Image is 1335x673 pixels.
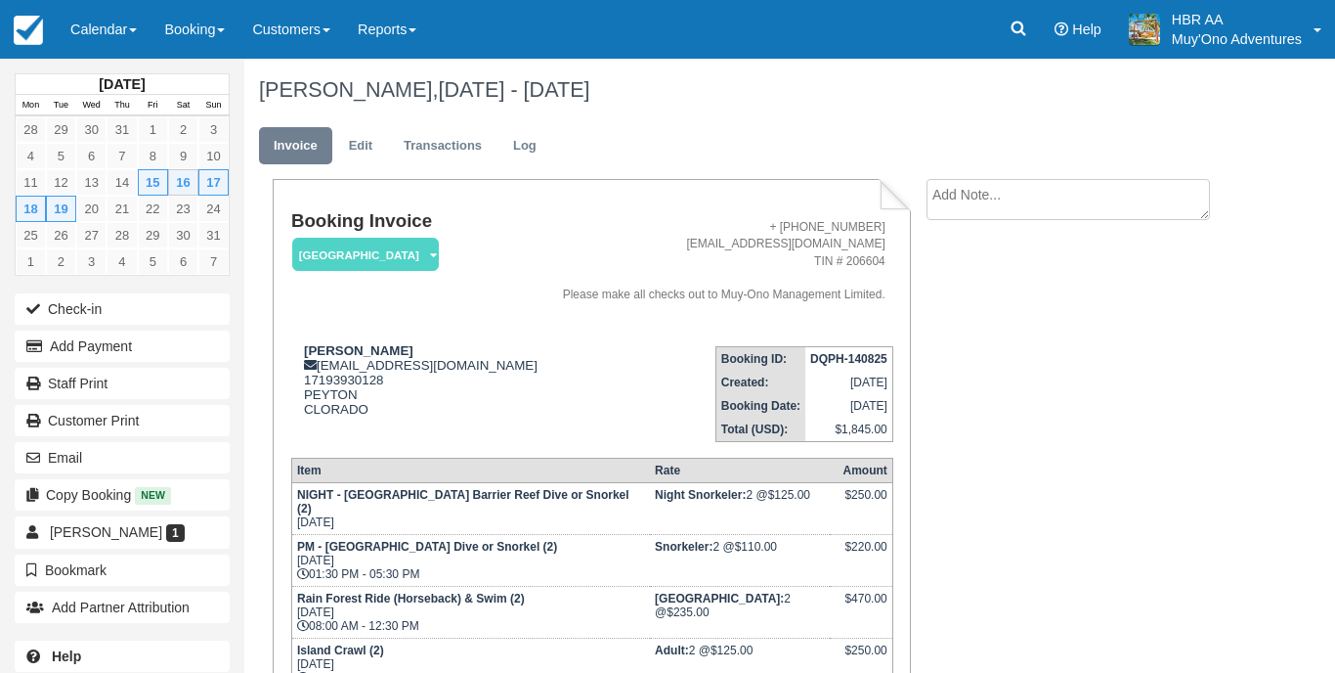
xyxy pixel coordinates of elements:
[107,116,137,143] a: 31
[1172,29,1302,49] p: Muy'Ono Adventures
[389,127,496,165] a: Transactions
[805,394,892,418] td: [DATE]
[334,127,387,165] a: Edit
[650,586,830,638] td: 2 @
[15,555,230,586] button: Bookmark
[655,488,746,502] strong: Night Snorkeler
[16,222,46,248] a: 25
[16,116,46,143] a: 28
[46,116,76,143] a: 29
[15,479,230,511] button: Copy Booking New
[438,77,589,102] span: [DATE] - [DATE]
[1172,10,1302,29] p: HBR AA
[46,196,76,222] a: 19
[76,222,107,248] a: 27
[16,248,46,275] a: 1
[198,169,229,196] a: 17
[46,222,76,248] a: 26
[52,649,81,664] b: Help
[168,116,198,143] a: 2
[259,127,332,165] a: Invoice
[135,487,171,504] span: New
[830,458,892,482] th: Amount
[1072,22,1101,37] span: Help
[715,346,805,371] th: Booking ID:
[107,95,137,116] th: Thu
[297,488,629,516] strong: NIGHT - [GEOGRAPHIC_DATA] Barrier Reef Dive or Snorkel (2)
[76,95,107,116] th: Wed
[15,368,230,399] a: Staff Print
[15,641,230,672] a: Help
[15,592,230,623] button: Add Partner Attribution
[291,458,650,482] th: Item
[16,196,46,222] a: 18
[107,143,137,169] a: 7
[138,248,168,275] a: 5
[107,248,137,275] a: 4
[655,644,689,657] strong: Adult
[15,442,230,473] button: Email
[46,95,76,116] th: Tue
[552,219,884,303] address: + [PHONE_NUMBER] [EMAIL_ADDRESS][DOMAIN_NAME] TIN # 206604 Please make all checks out to Muy-Ono ...
[259,78,1231,102] h1: [PERSON_NAME],
[835,488,886,517] div: $250.00
[166,524,185,542] span: 1
[15,516,230,548] a: [PERSON_NAME] 1
[138,116,168,143] a: 1
[76,196,107,222] a: 20
[138,222,168,248] a: 29
[76,116,107,143] a: 30
[715,371,805,394] th: Created:
[810,352,887,366] strong: DQPH-140825
[291,211,544,232] h1: Booking Invoice
[835,644,886,673] div: $250.00
[15,331,230,362] button: Add Payment
[297,592,525,606] strong: Rain Forest Ride (Horseback) & Swim (2)
[198,196,229,222] a: 24
[138,196,168,222] a: 22
[168,95,198,116] th: Sat
[198,222,229,248] a: 31
[297,644,384,657] strong: Island Crawl (2)
[138,143,168,169] a: 8
[107,222,137,248] a: 28
[498,127,551,165] a: Log
[835,540,886,569] div: $220.00
[168,143,198,169] a: 9
[1055,22,1068,36] i: Help
[138,169,168,196] a: 15
[1129,14,1160,45] img: A20
[15,405,230,436] a: Customer Print
[99,76,145,92] strong: [DATE]
[715,394,805,418] th: Booking Date:
[138,95,168,116] th: Fri
[14,16,43,45] img: checkfront-main-nav-mini-logo.png
[107,169,137,196] a: 14
[667,606,709,619] span: $235.00
[46,248,76,275] a: 2
[198,95,229,116] th: Sun
[805,418,892,442] td: $1,845.00
[291,534,650,586] td: [DATE] 01:30 PM - 05:30 PM
[16,95,46,116] th: Mon
[715,418,805,442] th: Total (USD):
[168,222,198,248] a: 30
[805,371,892,394] td: [DATE]
[168,196,198,222] a: 23
[650,534,830,586] td: 2 @
[711,644,753,657] span: $125.00
[76,248,107,275] a: 3
[291,586,650,638] td: [DATE] 08:00 AM - 12:30 PM
[16,169,46,196] a: 11
[735,540,777,554] span: $110.00
[16,143,46,169] a: 4
[168,248,198,275] a: 6
[650,482,830,534] td: 2 @
[655,540,712,554] strong: Snorkeler
[292,238,439,272] em: [GEOGRAPHIC_DATA]
[107,196,137,222] a: 21
[291,482,650,534] td: [DATE]
[304,343,413,358] strong: [PERSON_NAME]
[291,343,544,441] div: [EMAIL_ADDRESS][DOMAIN_NAME] 17193930128 PEYTON CLORADO
[168,169,198,196] a: 16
